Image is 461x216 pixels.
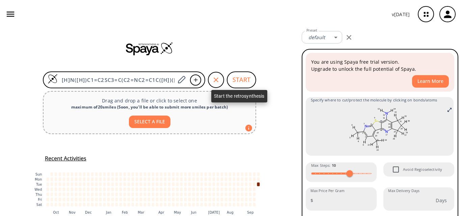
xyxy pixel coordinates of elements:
label: Preset [306,28,317,33]
span: Specify where to cut/protect the molecule by clicking on bonds/atoms [311,97,449,103]
g: y-axis tick label [34,173,42,207]
p: v [DATE] [392,11,410,18]
button: SELECT A FILE [129,116,170,128]
button: START [227,71,256,88]
text: Tue [36,183,42,186]
text: Jan [106,210,111,214]
text: Oct [53,210,59,214]
text: Mar [138,210,144,214]
p: Drag and drop a file or click to select one [49,97,250,104]
p: Days [436,197,447,204]
button: Learn More [412,75,449,88]
span: Max Steps : [311,162,336,168]
button: Recent Activities [42,153,89,164]
text: Sun [35,173,42,176]
p: $ [310,197,313,204]
svg: Full screen [447,107,452,113]
svg: [H]N([H])C1=C2SC3=C(C2=NC2=C1C([H])([H])C([H])([H])C2([H])[H])C(=C([H])C(=N3)C([H])([H])[H])C([H]... [311,106,449,153]
text: Feb [122,210,128,214]
text: Dec [85,210,92,214]
input: Enter SMILES [58,76,175,83]
h5: Recent Activities [45,155,86,162]
text: Thu [35,193,42,196]
text: [DATE] [208,210,220,214]
span: Avoid Regioselectivity [389,162,403,177]
div: maximum of 20 smiles ( Soon, you'll be able to submit more smiles per batch ) [49,104,250,110]
text: Nov [69,210,76,214]
label: Max Price Per Gram [310,188,345,193]
text: Apr [158,210,164,214]
text: Sat [36,203,42,207]
text: May [174,210,181,214]
img: Logo Spaya [48,74,58,84]
g: cell [47,172,260,206]
text: Mon [35,178,42,181]
text: Wed [34,188,42,191]
p: You are using Spaya free trial version. Upgrade to unlock the full potential of Spaya. [311,58,449,72]
g: x-axis tick label [53,210,254,214]
text: Sep [247,210,253,214]
span: Avoid Regioselectivity [403,166,442,173]
div: Start the retrosynthesis [211,90,267,102]
text: Fri [38,198,42,202]
strong: 10 [332,163,336,168]
label: Max Delivery Days [388,188,419,193]
text: Jun [191,210,196,214]
text: Aug [227,210,234,214]
img: Spaya logo [126,42,173,55]
em: default [308,34,325,40]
